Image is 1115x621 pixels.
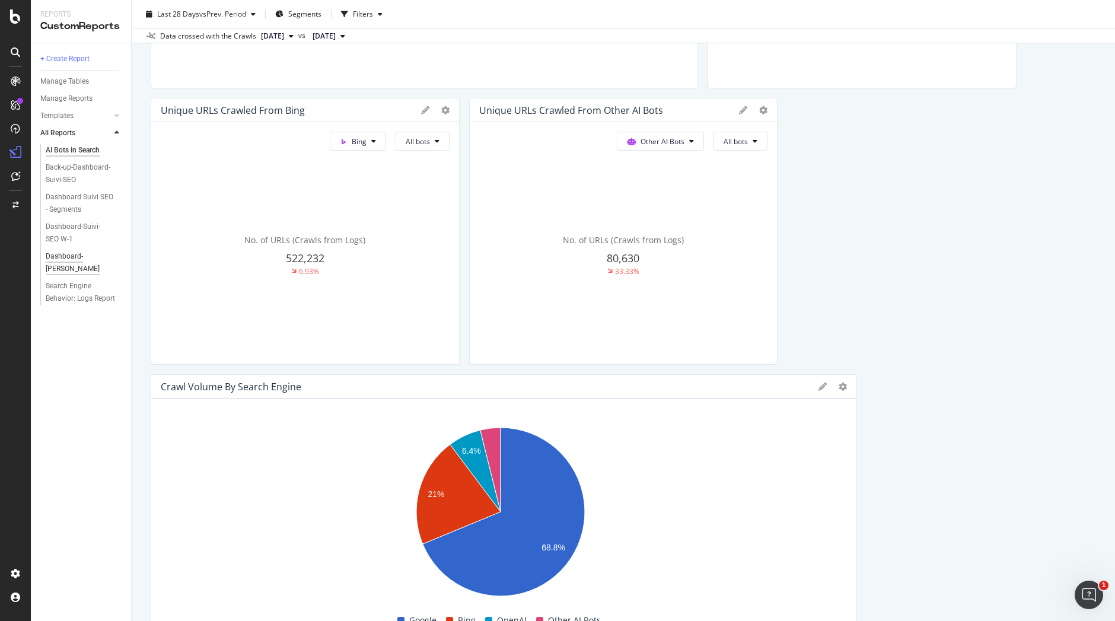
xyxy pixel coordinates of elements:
[563,234,684,246] span: No. of URLs (Crawls from Logs)
[46,280,123,305] a: Search Engine Behavior: Logs Report
[46,221,113,246] div: Dashboard-Suivi-SEO W-1
[1075,581,1103,609] iframe: Intercom live chat
[299,266,319,276] div: 6.93%
[46,280,116,305] div: Search Engine Behavior: Logs Report
[46,161,123,186] a: Back-up-Dashboard-Suivi-SEO
[330,132,386,151] button: Bing
[40,127,75,139] div: All Reports
[40,127,111,139] a: All Reports
[261,31,284,42] span: 2025 Sep. 7th
[46,191,123,216] a: Dashboard Suivi SEO - Segments
[199,9,246,19] span: vs Prev. Period
[40,75,89,88] div: Manage Tables
[469,98,778,365] div: Unique URLs Crawled from Other AI BotsOther AI BotsAll botsNo. of URLs (Crawls from Logs)80,63033...
[270,5,326,24] button: Segments
[428,489,444,499] text: 21%
[46,144,100,157] div: AI Bots in Search
[40,53,123,65] a: + Create Report
[40,20,122,33] div: CustomReports
[286,251,324,265] span: 522,232
[46,250,123,275] a: Dashboard-[PERSON_NAME]
[244,234,365,246] span: No. of URLs (Crawls from Logs)
[641,136,684,147] span: Other AI Bots
[46,161,114,186] div: Back-up-Dashboard-Suivi-SEO
[479,104,663,116] div: Unique URLs Crawled from Other AI Bots
[46,144,123,157] a: AI Bots in Search
[161,381,301,393] div: Crawl Volume By Search Engine
[396,132,450,151] button: All bots
[151,98,460,365] div: Unique URLs Crawled from BingBingAll botsNo. of URLs (Crawls from Logs)522,2326.93%
[724,136,748,147] span: All bots
[40,110,74,122] div: Templates
[46,250,114,275] div: Dashboard-Suivi-SEO YoY
[46,221,123,246] a: Dashboard-Suivi-SEO W-1
[353,9,373,19] div: Filters
[313,31,336,42] span: 2025 Aug. 10th
[141,5,260,24] button: Last 28 DaysvsPrev. Period
[40,93,93,105] div: Manage Reports
[617,132,704,151] button: Other AI Bots
[161,104,305,116] div: Unique URLs Crawled from Bing
[713,132,767,151] button: All bots
[40,110,111,122] a: Templates
[157,9,199,19] span: Last 28 Days
[308,29,350,43] button: [DATE]
[40,93,123,105] a: Manage Reports
[161,422,840,609] svg: A chart.
[406,136,430,147] span: All bots
[40,9,122,20] div: Reports
[1099,581,1108,590] span: 1
[352,136,367,147] span: Bing
[607,251,639,265] span: 80,630
[541,542,565,552] text: 68.8%
[462,445,481,455] text: 6.4%
[298,30,308,41] span: vs
[40,75,123,88] a: Manage Tables
[40,53,90,65] div: + Create Report
[615,266,639,276] div: 33.33%
[256,29,298,43] button: [DATE]
[160,31,256,42] div: Data crossed with the Crawls
[46,191,115,216] div: Dashboard Suivi SEO - Segments
[336,5,387,24] button: Filters
[288,9,321,19] span: Segments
